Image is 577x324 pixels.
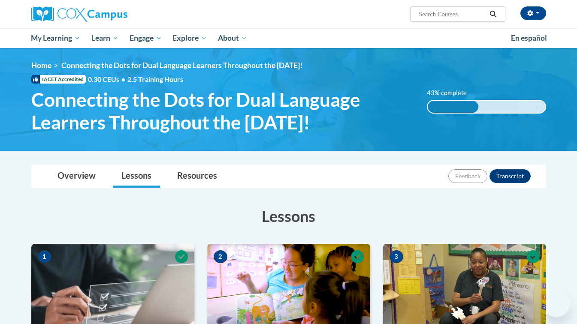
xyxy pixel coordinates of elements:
span: 3 [390,250,403,263]
a: En español [505,29,553,47]
span: 1 [38,250,51,263]
div: Main menu [18,28,559,48]
span: Connecting the Dots for Dual Language Learners Throughout the [DATE]! [61,61,302,70]
a: Engage [124,28,167,48]
span: Engage [130,33,162,43]
input: Search Courses [418,9,486,19]
a: About [212,28,253,48]
button: Transcript [489,169,531,183]
span: 2 [214,250,227,263]
a: Resources [169,165,226,188]
span: 2.5 Training Hours [127,75,183,83]
span: About [218,33,247,43]
span: Learn [91,33,118,43]
span: En español [511,33,547,42]
button: Search [486,9,499,19]
span: • [121,75,125,83]
h3: Lessons [31,205,546,227]
iframe: Button to launch messaging window [543,290,570,317]
span: IACET Accredited [31,75,86,84]
a: Home [31,61,51,70]
label: 43% complete [427,88,476,98]
span: Explore [172,33,207,43]
a: Lessons [113,165,160,188]
a: Explore [167,28,212,48]
button: Feedback [448,169,487,183]
a: Overview [49,165,104,188]
a: Cox Campus [31,6,194,22]
span: Connecting the Dots for Dual Language Learners Throughout the [DATE]! [31,88,414,134]
div: 43% complete [428,101,478,113]
a: My Learning [26,28,86,48]
button: Account Settings [520,6,546,20]
img: Cox Campus [31,6,127,22]
span: My Learning [31,33,80,43]
a: Learn [86,28,124,48]
span: 0.30 CEUs [88,75,127,84]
